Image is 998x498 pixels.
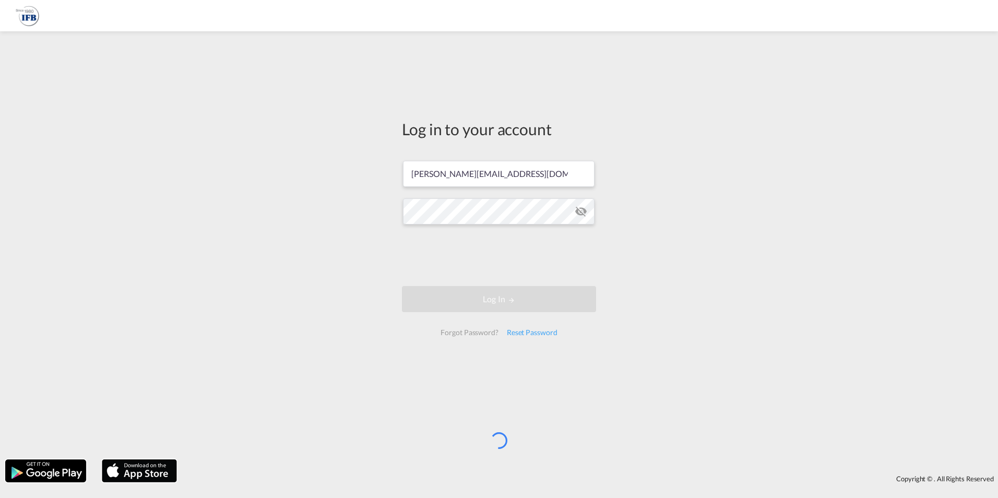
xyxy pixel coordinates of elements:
button: LOGIN [402,286,596,312]
iframe: reCAPTCHA [420,235,578,276]
input: Enter email/phone number [403,161,595,187]
img: apple.png [101,458,178,483]
div: Reset Password [503,323,562,342]
img: b628ab10256c11eeb52753acbc15d091.png [16,4,39,28]
div: Log in to your account [402,118,596,140]
div: Copyright © . All Rights Reserved [182,470,998,488]
img: google.png [4,458,87,483]
md-icon: icon-eye-off [575,205,587,218]
div: Forgot Password? [436,323,502,342]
